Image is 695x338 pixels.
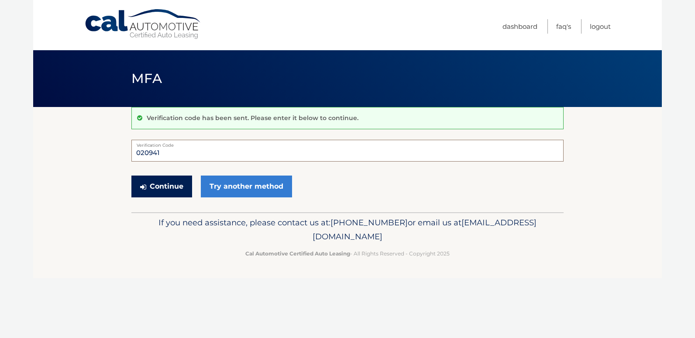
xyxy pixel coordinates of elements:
a: Try another method [201,176,292,197]
a: Logout [590,19,611,34]
span: [PHONE_NUMBER] [330,217,408,228]
p: - All Rights Reserved - Copyright 2025 [137,249,558,258]
button: Continue [131,176,192,197]
p: If you need assistance, please contact us at: or email us at [137,216,558,244]
a: Cal Automotive [84,9,202,40]
input: Verification Code [131,140,564,162]
span: [EMAIL_ADDRESS][DOMAIN_NAME] [313,217,537,241]
strong: Cal Automotive Certified Auto Leasing [245,250,350,257]
a: Dashboard [502,19,537,34]
span: MFA [131,70,162,86]
label: Verification Code [131,140,564,147]
p: Verification code has been sent. Please enter it below to continue. [147,114,358,122]
a: FAQ's [556,19,571,34]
